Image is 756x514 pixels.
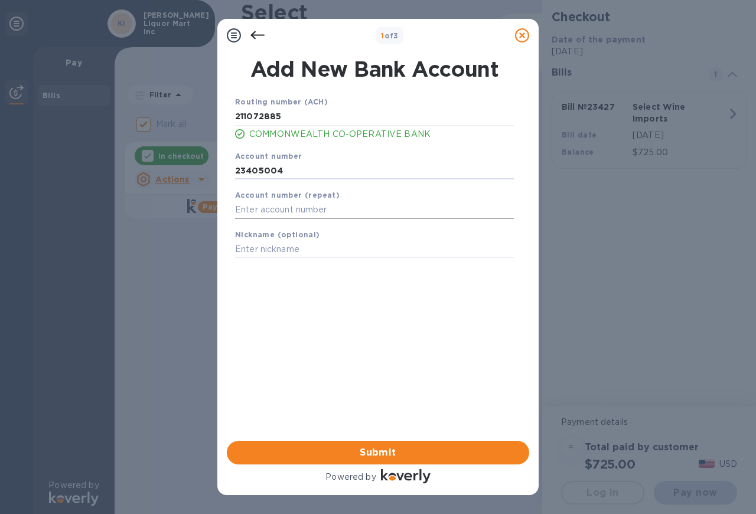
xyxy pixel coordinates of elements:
h1: Add New Bank Account [228,57,521,81]
input: Enter account number [235,162,514,179]
input: Enter routing number [235,108,514,126]
b: Account number [235,152,302,161]
b: Account number (repeat) [235,191,340,199]
button: Submit [227,441,529,464]
b: Routing number (ACH) [235,97,328,106]
input: Enter account number [235,201,514,219]
span: 1 [381,31,384,40]
b: of 3 [381,31,399,40]
p: COMMONWEALTH CO-OPERATIVE BANK [249,128,514,140]
p: Powered by [325,471,376,483]
b: Nickname (optional) [235,230,320,239]
span: Submit [236,446,520,460]
input: Enter nickname [235,241,514,258]
img: Logo [381,469,431,483]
